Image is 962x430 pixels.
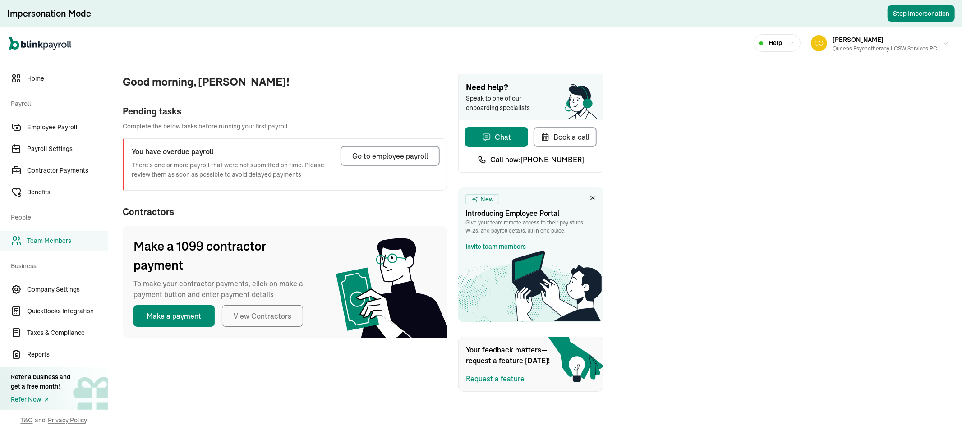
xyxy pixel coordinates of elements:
[27,350,108,359] span: Reports
[812,333,962,430] iframe: Chat Widget
[466,373,525,384] button: Request a feature
[465,208,596,219] h3: Introducing Employee Portal
[7,7,91,20] div: Impersonation Mode
[27,74,108,83] span: Home
[48,416,87,425] span: Privacy Policy
[888,5,955,22] button: Stop Impersonation
[123,122,447,131] span: Complete the below tasks before running your first payroll
[466,94,543,113] span: Speak to one of our onboarding specialists
[27,144,108,154] span: Payroll Settings
[807,32,953,55] button: [PERSON_NAME]Queens Psychotherapy LCSW Services P.C.
[11,90,102,115] span: Payroll
[123,205,447,219] span: Contractors
[132,146,333,157] h3: You have overdue payroll
[9,30,71,56] nav: Global
[11,372,70,391] div: Refer a business and get a free month!
[465,127,528,147] button: Chat
[11,204,102,229] span: People
[490,154,584,165] span: Call now: [PHONE_NUMBER]
[27,306,108,316] span: QuickBooks Integration
[352,151,428,161] div: Go to employee payroll
[482,132,511,142] div: Chat
[27,328,108,338] span: Taxes & Compliance
[754,34,801,52] button: Help
[133,305,215,327] button: Make a payment
[769,38,782,48] span: Help
[465,242,526,252] a: Invite team members
[222,305,303,327] button: View Contractors
[21,416,33,425] span: T&C
[465,219,596,235] p: Give your team remote access to their pay stubs, W‑2s, and payroll details, all in one place.
[466,344,556,366] span: Your feedback matters—request a feature [DATE]!
[11,252,102,278] span: Business
[27,285,108,294] span: Company Settings
[341,146,440,166] button: Go to employee payroll
[133,237,314,274] span: Make a 1099 contractor payment
[123,74,447,90] span: Good morning, [PERSON_NAME]!
[466,82,596,94] span: Need help?
[27,236,108,246] span: Team Members
[27,123,108,132] span: Employee Payroll
[133,278,314,300] span: To make your contractor payments, click on make a payment button and enter payment details
[480,195,493,204] span: New
[123,105,447,118] div: Pending tasks
[541,132,589,142] div: Book a call
[27,166,108,175] span: Contractor Payments
[534,127,597,147] button: Book a call
[11,395,70,404] a: Refer Now
[27,188,108,197] span: Benefits
[132,160,333,179] p: There's one or more payroll that were not submitted on time. Please review them as soon as possib...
